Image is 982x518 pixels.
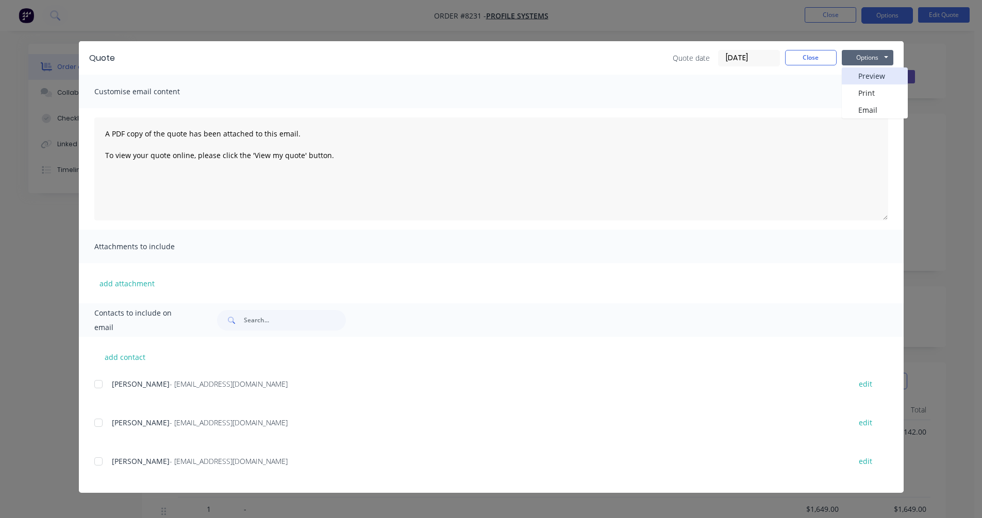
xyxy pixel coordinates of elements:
[94,306,192,335] span: Contacts to include on email
[94,117,888,220] textarea: A PDF copy of the quote has been attached to this email. To view your quote online, please click ...
[94,84,208,99] span: Customise email content
[89,52,115,64] div: Quote
[170,418,288,427] span: - [EMAIL_ADDRESS][DOMAIN_NAME]
[853,454,878,468] button: edit
[853,377,878,391] button: edit
[842,84,908,101] button: Print
[112,418,170,427] span: [PERSON_NAME]
[94,349,156,365] button: add contact
[112,456,170,466] span: [PERSON_NAME]
[842,50,893,65] button: Options
[853,416,878,429] button: edit
[785,50,837,65] button: Close
[842,101,908,118] button: Email
[170,379,288,389] span: - [EMAIL_ADDRESS][DOMAIN_NAME]
[673,53,710,63] span: Quote date
[244,310,346,331] input: Search...
[170,456,288,466] span: - [EMAIL_ADDRESS][DOMAIN_NAME]
[94,239,208,254] span: Attachments to include
[842,67,908,84] button: Preview
[94,275,160,291] button: add attachment
[112,379,170,389] span: [PERSON_NAME]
